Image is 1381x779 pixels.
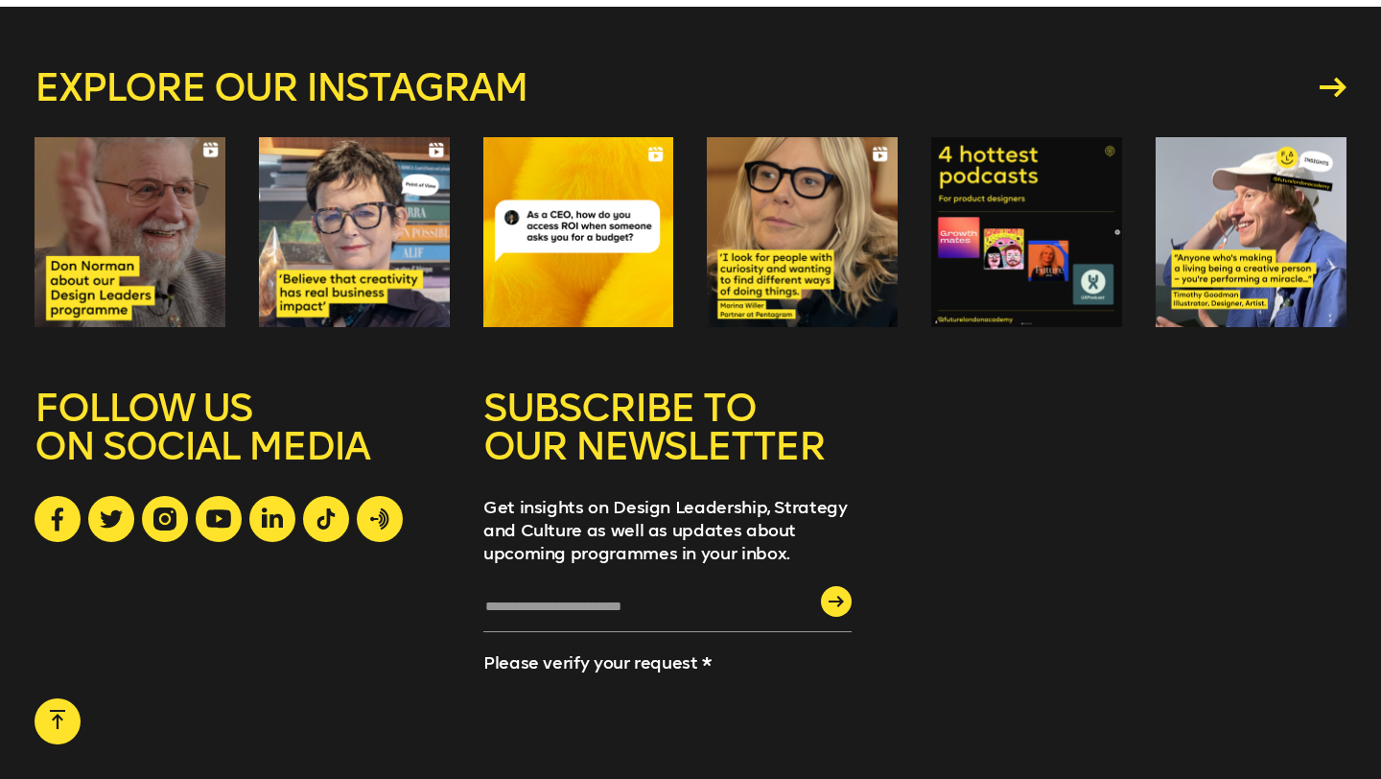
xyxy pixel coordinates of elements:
[35,68,1346,106] a: Explore our instagram
[483,496,852,565] p: Get insights on Design Leadership, Strategy and Culture as well as updates about upcoming program...
[483,652,712,673] label: Please verify your request *
[35,389,449,496] h5: FOLLOW US ON SOCIAL MEDIA
[483,389,852,496] h5: SUBSCRIBE TO OUR NEWSLETTER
